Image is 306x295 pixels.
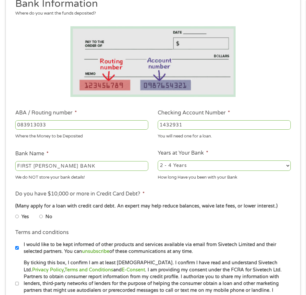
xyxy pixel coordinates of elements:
[21,213,29,220] label: Yes
[15,172,148,181] div: We do NOT store your bank details!
[15,203,291,210] div: (Many apply for a loan with credit card debt. An expert may help reduce balances, waive late fees...
[15,120,148,130] input: 263177916
[158,172,291,181] div: How long Have you been with your Bank
[15,131,148,140] div: Where the Money to be Deposited
[70,26,236,97] img: Routing number location
[15,150,49,157] label: Bank Name
[158,131,291,140] div: You will need one for a loan.
[65,267,113,273] a: Terms and Conditions
[158,120,291,130] input: 345634636
[158,150,208,157] label: Years at Your Bank
[82,249,109,254] a: unsubscribe
[15,110,77,116] label: ABA / Routing number
[19,241,294,255] label: I would like to be kept informed of other products and services available via email from Sivetech...
[15,229,69,236] label: Terms and conditions
[15,191,145,197] label: Do you have $10,000 or more in Credit Card Debt?
[32,267,64,273] a: Privacy Policy
[122,267,145,273] a: E-Consent
[45,213,52,220] label: No
[15,10,286,17] div: Where do you want the funds deposited?
[158,110,230,116] label: Checking Account Number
